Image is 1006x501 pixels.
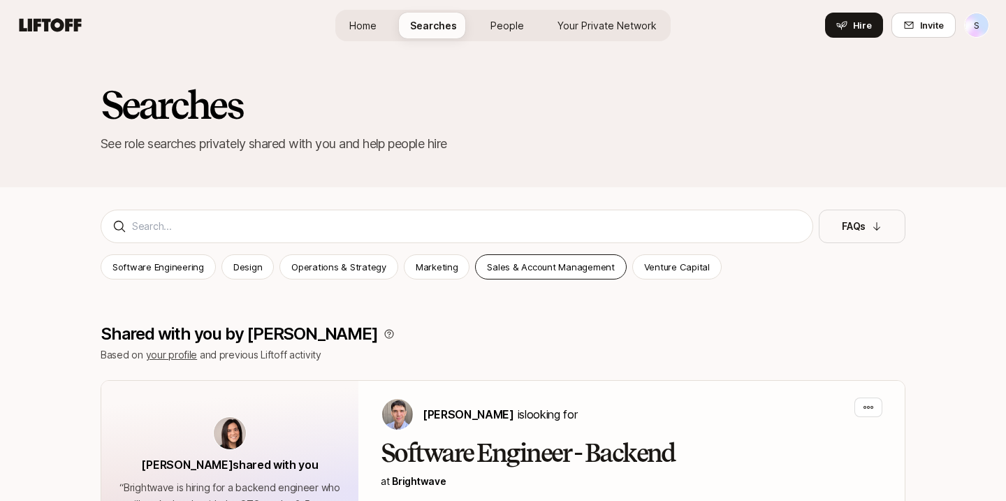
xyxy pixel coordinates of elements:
[101,134,905,154] p: See role searches privately shared with you and help people hire
[338,13,388,38] a: Home
[479,13,535,38] a: People
[132,218,801,235] input: Search...
[291,260,386,274] p: Operations & Strategy
[825,13,883,38] button: Hire
[349,18,377,33] span: Home
[101,84,905,126] h2: Searches
[381,473,882,490] p: at
[487,260,614,274] p: Sales & Account Management
[891,13,956,38] button: Invite
[974,17,979,34] p: S
[392,475,446,487] a: Brightwave
[819,210,905,243] button: FAQs
[214,417,246,449] img: avatar-url
[853,18,872,32] span: Hire
[101,324,378,344] p: Shared with you by [PERSON_NAME]
[233,260,262,274] p: Design
[399,13,468,38] a: Searches
[423,405,577,423] p: is looking for
[842,218,866,235] p: FAQs
[141,458,318,472] span: [PERSON_NAME] shared with you
[382,399,413,430] img: Mike Conover
[964,13,989,38] button: S
[410,18,457,33] span: Searches
[557,18,657,33] span: Your Private Network
[423,407,514,421] span: [PERSON_NAME]
[920,18,944,32] span: Invite
[101,347,905,363] p: Based on and previous Liftoff activity
[112,260,204,274] p: Software Engineering
[546,13,668,38] a: Your Private Network
[381,440,882,467] h2: Software Engineer - Backend
[490,18,524,33] span: People
[644,260,710,274] p: Venture Capital
[416,260,458,274] p: Marketing
[146,349,198,361] a: your profile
